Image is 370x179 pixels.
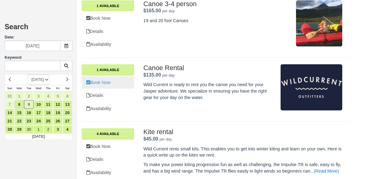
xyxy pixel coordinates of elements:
a: 27 [63,117,72,125]
a: 30 [24,125,34,133]
label: Keyword [5,55,22,60]
a: Details [82,153,134,166]
a: 1 [14,92,24,100]
a: Availability [82,166,134,179]
a: 28 [5,125,14,133]
a: 9 [24,100,34,109]
em: per day [162,9,175,13]
a: 18 [43,109,53,117]
th: Thu [43,85,53,92]
a: (Read More) [314,169,339,173]
a: 5 [53,92,63,100]
h2: Kite rental [143,128,342,136]
h2: Canoe Rental [143,64,276,72]
th: Wed [34,85,43,92]
a: 16 [24,109,34,117]
a: Details [82,25,134,38]
a: 15 [14,109,24,117]
a: 31 [5,92,14,100]
strong: Price: $45 [143,136,158,141]
a: 1 Available [82,64,134,75]
a: Details [82,89,134,102]
p: Wild Current rents small kits. This enables you to get into winter kiting and learn on your own, ... [143,146,342,158]
a: 8 [14,100,24,109]
a: Availability [82,38,134,51]
th: Tue [24,85,34,92]
a: 2 [43,125,53,133]
strong: Price: $165 [143,8,161,13]
a: 3 [34,92,43,100]
a: 1 [34,125,43,133]
p: 19 and 20 foot Canoes [143,18,276,24]
a: 22 [14,117,24,125]
img: M31-1 [296,0,342,46]
a: 4 Available [82,128,134,139]
strong: Price: $135 [143,72,161,78]
a: 1 Available [82,0,134,11]
a: 12 [53,100,63,109]
a: 2 [24,92,34,100]
a: 4 [43,92,53,100]
h2: Search [5,23,72,34]
a: 11 [43,100,53,109]
a: 29 [14,125,24,133]
button: Keyword Search [60,61,72,71]
p: Wild Current is ready to rent you the canoe you need for your Jasper adventure. We specialize in ... [143,82,276,101]
th: Sat [63,85,72,92]
a: Availability [82,102,134,115]
th: Fri [53,85,63,92]
a: 6 [63,92,72,100]
p: To make your power kiting progression fun as well as challenging, the Impulse TR is safe, easy to... [143,161,342,174]
a: 17 [34,109,43,117]
img: M26-2 [281,64,342,110]
a: Book Now [82,12,134,25]
a: Book Now [82,140,134,153]
a: 7 [5,100,14,109]
a: 25 [43,117,53,125]
th: Mon [14,85,24,92]
em: per day [159,137,172,141]
em: per day [162,73,175,78]
a: 19 [53,109,63,117]
a: 4 [63,125,72,133]
a: 13 [63,100,72,109]
a: 21 [5,117,14,125]
a: 3 [53,125,63,133]
td: [DATE] [5,133,72,140]
a: Book Now [82,76,134,89]
a: 23 [24,117,34,125]
span: $135.00 [143,72,161,78]
h2: Canoe 3-4 person [143,0,276,8]
a: 26 [53,117,63,125]
a: 10 [34,100,43,109]
span: $45.00 [143,136,158,141]
label: Date: [5,34,72,40]
th: Sun [5,85,14,92]
span: $165.00 [143,8,161,13]
a: 14 [5,109,14,117]
a: 24 [34,117,43,125]
a: 20 [63,109,72,117]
